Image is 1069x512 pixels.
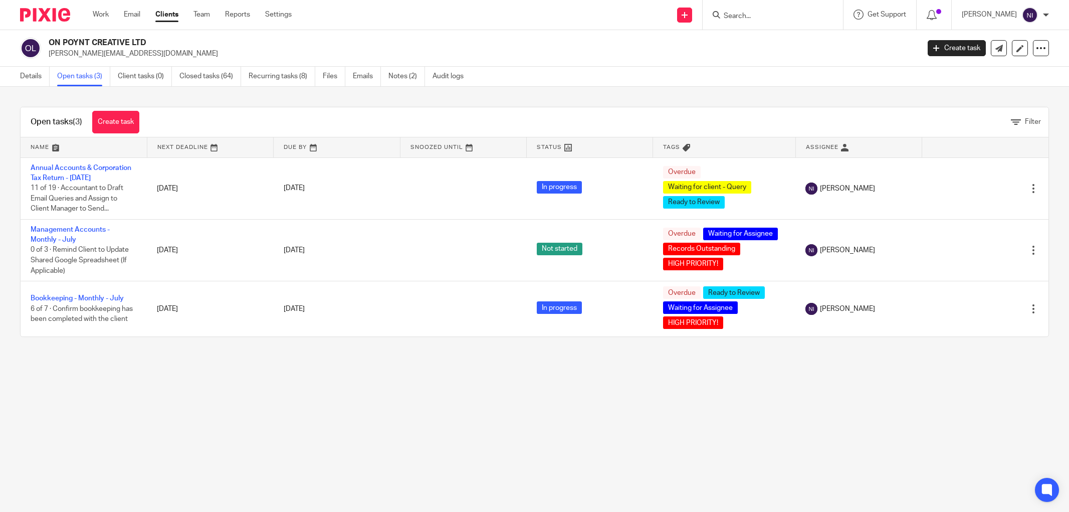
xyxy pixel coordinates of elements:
span: HIGH PRIORITY! [663,316,723,329]
a: Annual Accounts & Corporation Tax Return - [DATE] [31,164,131,182]
span: HIGH PRIORITY! [663,258,723,270]
span: [PERSON_NAME] [820,304,875,314]
span: Overdue [663,228,701,240]
a: Recurring tasks (8) [249,67,315,86]
td: [DATE] [147,281,273,337]
span: In progress [537,181,582,194]
img: svg%3E [805,303,817,315]
span: Status [537,144,562,150]
img: svg%3E [1022,7,1038,23]
span: 11 of 19 · Accountant to Draft Email Queries and Assign to Client Manager to Send... [31,185,123,212]
a: Create task [928,40,986,56]
span: Waiting for Assignee [703,228,778,240]
span: Tags [663,144,680,150]
a: Files [323,67,345,86]
span: In progress [537,301,582,314]
span: Overdue [663,166,701,179]
a: Reports [225,10,250,20]
a: Details [20,67,50,86]
a: Notes (2) [388,67,425,86]
span: [DATE] [284,247,305,254]
img: svg%3E [20,38,41,59]
a: Emails [353,67,381,86]
img: svg%3E [805,183,817,195]
span: [PERSON_NAME] [820,184,875,194]
span: 0 of 3 · Remind Client to Update Shared Google Spreadsheet (If Applicable) [31,247,129,274]
a: Work [93,10,109,20]
a: Audit logs [433,67,471,86]
span: Ready to Review [663,196,725,209]
span: Not started [537,243,582,255]
p: [PERSON_NAME] [962,10,1017,20]
a: Closed tasks (64) [179,67,241,86]
span: [PERSON_NAME] [820,245,875,255]
span: Waiting for Assignee [663,301,738,314]
img: Pixie [20,8,70,22]
h1: Open tasks [31,117,82,127]
a: Team [193,10,210,20]
span: [DATE] [284,185,305,192]
img: svg%3E [805,244,817,256]
span: 6 of 7 · Confirm bookkeeping has been completed with the client [31,305,133,323]
span: [DATE] [284,305,305,312]
input: Search [723,12,813,21]
a: Open tasks (3) [57,67,110,86]
span: Snoozed Until [410,144,463,150]
a: Management Accounts - Monthly - July [31,226,110,243]
a: Create task [92,111,139,133]
td: [DATE] [147,219,273,281]
a: Client tasks (0) [118,67,172,86]
span: Waiting for client - Query [663,181,751,194]
a: Clients [155,10,178,20]
a: Bookkeeping - Monthly - July [31,295,124,302]
span: Overdue [663,286,701,299]
span: Filter [1025,118,1041,125]
td: [DATE] [147,157,273,219]
span: Get Support [868,11,906,18]
a: Settings [265,10,292,20]
p: [PERSON_NAME][EMAIL_ADDRESS][DOMAIN_NAME] [49,49,913,59]
span: Records Outstanding [663,243,740,255]
span: Ready to Review [703,286,765,299]
a: Email [124,10,140,20]
span: (3) [73,118,82,126]
h2: ON POYNT CREATIVE LTD [49,38,740,48]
